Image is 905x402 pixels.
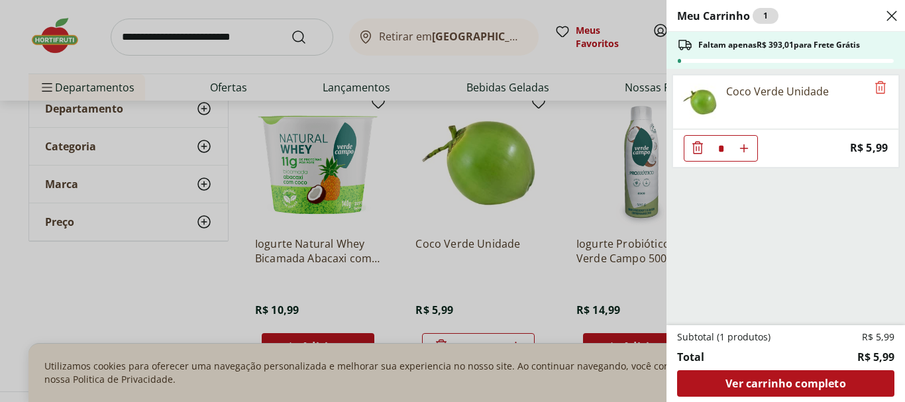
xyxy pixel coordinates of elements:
span: R$ 5,99 [862,330,894,344]
button: Diminuir Quantidade [684,135,711,162]
span: Ver carrinho completo [725,378,845,389]
span: Total [677,349,704,365]
button: Remove [873,80,888,96]
span: Faltam apenas R$ 393,01 para Frete Grátis [698,40,860,50]
div: Coco Verde Unidade [726,83,829,99]
img: Coco Verde Unidade [681,83,718,121]
div: 1 [753,8,778,24]
a: Ver carrinho completo [677,370,894,397]
input: Quantidade Atual [711,136,731,161]
span: Subtotal (1 produtos) [677,330,771,344]
h2: Meu Carrinho [677,8,778,24]
span: R$ 5,99 [850,139,888,157]
span: R$ 5,99 [857,349,894,365]
button: Aumentar Quantidade [731,135,757,162]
